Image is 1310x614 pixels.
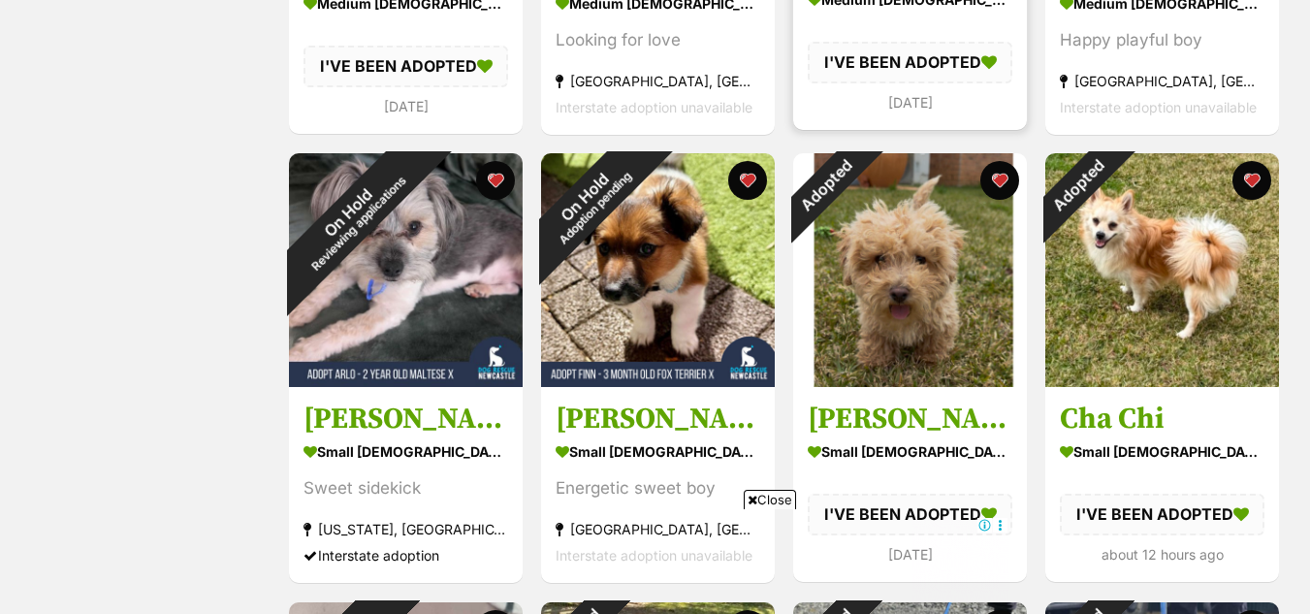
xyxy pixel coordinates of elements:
[1045,372,1279,391] a: Adopted
[557,169,634,246] span: Adoption pending
[304,476,508,502] div: Sweet sidekick
[541,153,775,387] img: Finn - 3 Month Old Fox Terrier X
[541,387,775,584] a: [PERSON_NAME] - [DEMOGRAPHIC_DATA] Fox Terrier X small [DEMOGRAPHIC_DATA] Dog Energetic sweet boy...
[980,161,1019,200] button: favourite
[1045,153,1279,387] img: Cha Chi
[1045,387,1279,582] a: Cha Chi small [DEMOGRAPHIC_DATA] Dog I'VE BEEN ADOPTED about 12 hours ago favourite
[303,517,1008,604] iframe: Advertisement
[476,161,515,200] button: favourite
[246,111,461,325] div: On Hold
[1060,99,1257,115] span: Interstate adoption unavailable
[1232,161,1271,200] button: favourite
[556,438,760,467] div: small [DEMOGRAPHIC_DATA] Dog
[808,89,1012,115] div: [DATE]
[304,402,508,438] h3: [PERSON_NAME] - [DEMOGRAPHIC_DATA] Maltese X
[289,372,523,391] a: On HoldReviewing applications
[793,372,1027,391] a: Adopted
[808,402,1012,438] h3: [PERSON_NAME]
[1060,495,1264,535] div: I'VE BEEN ADOPTED
[768,128,883,243] div: Adopted
[541,372,775,391] a: On HoldAdoption pending
[304,46,508,86] div: I'VE BEEN ADOPTED
[808,495,1012,535] div: I'VE BEEN ADOPTED
[556,476,760,502] div: Energetic sweet boy
[1060,68,1264,94] div: [GEOGRAPHIC_DATA], [GEOGRAPHIC_DATA]
[744,490,796,509] span: Close
[808,438,1012,467] div: small [DEMOGRAPHIC_DATA] Dog
[793,387,1027,582] a: [PERSON_NAME] small [DEMOGRAPHIC_DATA] Dog I'VE BEEN ADOPTED [DATE] favourite
[808,42,1012,82] div: I'VE BEEN ADOPTED
[728,161,767,200] button: favourite
[556,402,760,438] h3: [PERSON_NAME] - [DEMOGRAPHIC_DATA] Fox Terrier X
[556,99,752,115] span: Interstate adoption unavailable
[1060,541,1264,567] div: about 12 hours ago
[556,27,760,53] div: Looking for love
[289,387,523,584] a: [PERSON_NAME] - [DEMOGRAPHIC_DATA] Maltese X small [DEMOGRAPHIC_DATA] Dog Sweet sidekick [US_STAT...
[1020,128,1135,243] div: Adopted
[556,68,760,94] div: [GEOGRAPHIC_DATA], [GEOGRAPHIC_DATA]
[304,438,508,467] div: small [DEMOGRAPHIC_DATA] Dog
[304,93,508,119] div: [DATE]
[504,116,674,286] div: On Hold
[793,153,1027,387] img: Freddie
[309,174,409,274] span: Reviewing applications
[1060,402,1264,438] h3: Cha Chi
[1060,27,1264,53] div: Happy playful boy
[1060,438,1264,467] div: small [DEMOGRAPHIC_DATA] Dog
